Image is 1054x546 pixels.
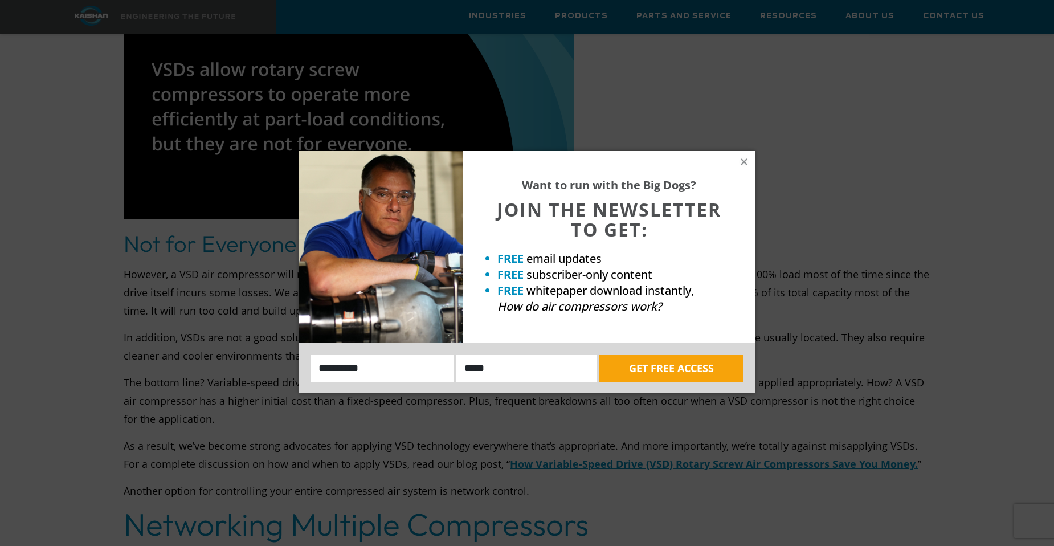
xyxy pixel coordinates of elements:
[522,177,696,193] strong: Want to run with the Big Dogs?
[497,283,524,298] strong: FREE
[497,299,662,314] em: How do air compressors work?
[497,251,524,266] strong: FREE
[739,157,749,167] button: Close
[497,267,524,282] strong: FREE
[456,355,597,382] input: Email
[497,197,721,242] span: JOIN THE NEWSLETTER TO GET:
[311,355,454,382] input: Name:
[526,251,602,266] span: email updates
[526,267,652,282] span: subscriber-only content
[526,283,694,298] span: whitepaper download instantly,
[599,355,743,382] button: GET FREE ACCESS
